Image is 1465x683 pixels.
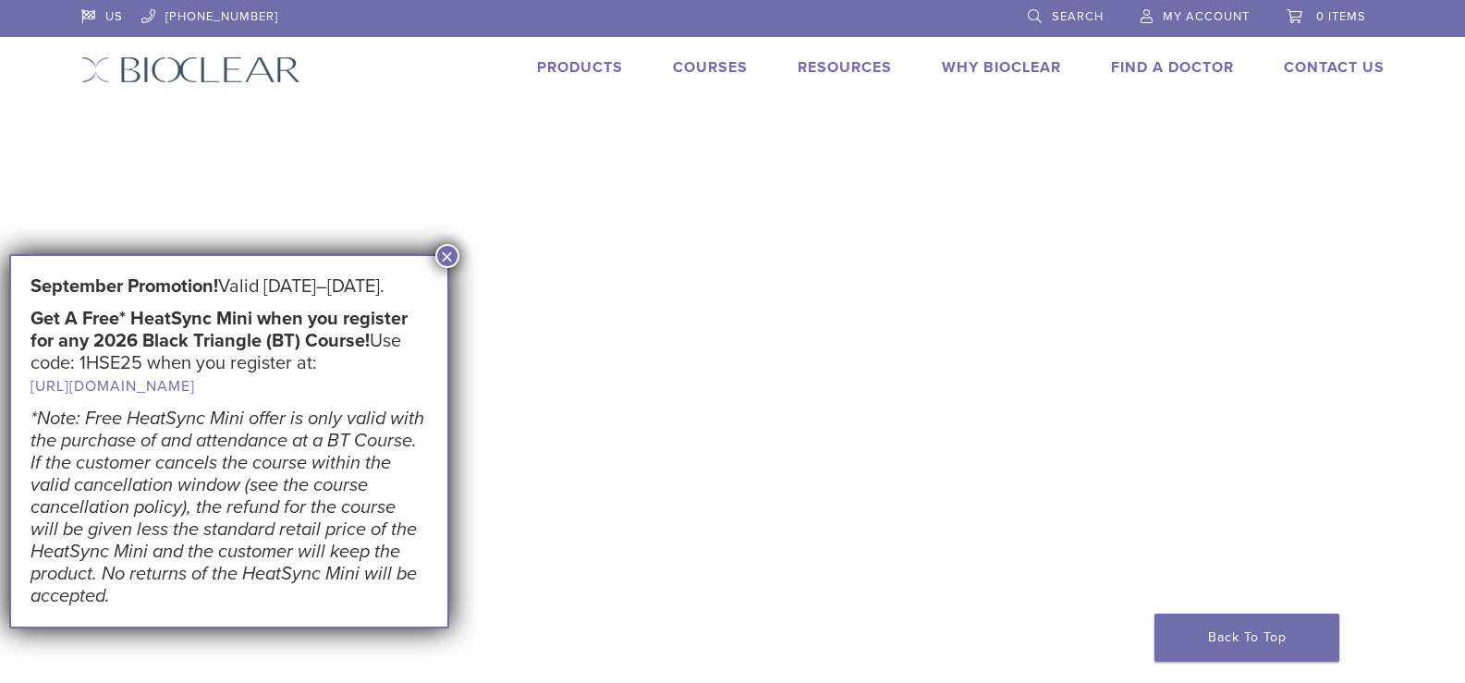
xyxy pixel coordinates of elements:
[537,58,623,77] a: Products
[1284,58,1385,77] a: Contact Us
[31,308,408,352] strong: Get A Free* HeatSync Mini when you register for any 2026 Black Triangle (BT) Course!
[673,58,748,77] a: Courses
[1163,9,1250,24] span: My Account
[1316,9,1366,24] span: 0 items
[31,377,195,396] a: [URL][DOMAIN_NAME]
[31,275,428,298] h5: Valid [DATE]–[DATE].
[1154,614,1339,662] a: Back To Top
[1052,9,1104,24] span: Search
[31,408,424,607] em: *Note: Free HeatSync Mini offer is only valid with the purchase of and attendance at a BT Course....
[1111,58,1234,77] a: Find A Doctor
[798,58,892,77] a: Resources
[435,244,459,268] button: Close
[31,308,428,397] h5: Use code: 1HSE25 when you register at:
[942,58,1061,77] a: Why Bioclear
[81,56,300,83] img: Bioclear
[31,275,218,298] strong: September Promotion!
